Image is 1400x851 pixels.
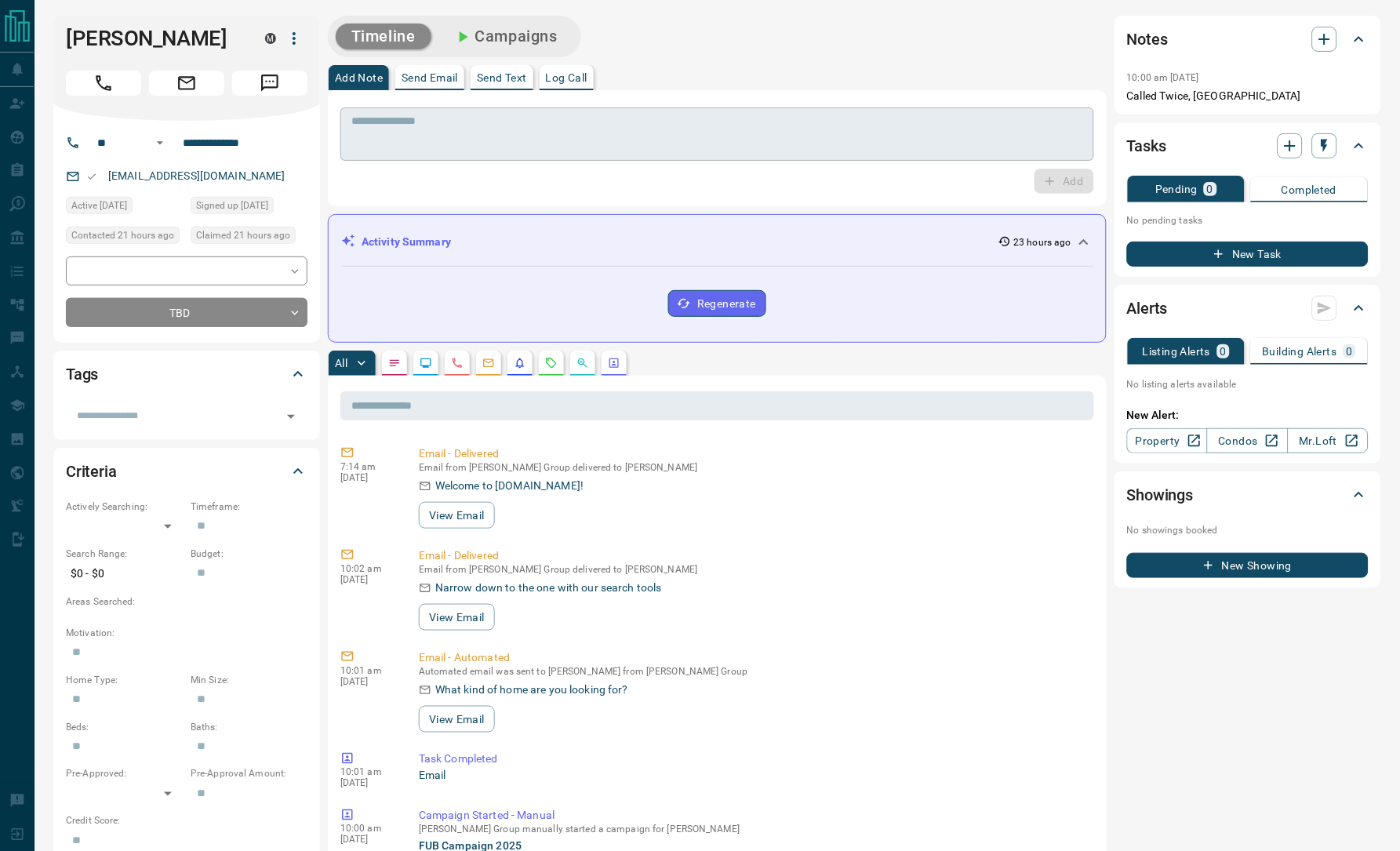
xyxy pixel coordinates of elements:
[1347,346,1353,357] p: 0
[608,357,620,369] svg: Agent Actions
[362,234,451,250] p: Activity Summary
[1263,346,1337,357] p: Building Alerts
[149,71,224,96] span: Email
[340,824,395,835] p: 10:00 am
[340,676,395,687] p: [DATE]
[66,197,183,219] div: Mon Oct 13 2025
[66,298,307,327] div: TBD
[191,227,307,249] div: Mon Oct 13 2025
[66,453,307,490] div: Criteria
[1127,553,1369,578] button: New Showing
[1143,346,1211,357] p: Listing Alerts
[340,835,395,846] p: [DATE]
[66,71,141,96] span: Call
[66,547,183,561] p: Search Range:
[1014,235,1071,249] p: 23 hours ago
[280,405,302,427] button: Open
[340,461,395,472] p: 7:14 am
[1127,476,1369,514] div: Showings
[66,459,117,484] h2: Criteria
[66,26,242,51] h1: [PERSON_NAME]
[341,227,1093,256] div: Activity Summary23 hours ago
[340,767,395,778] p: 10:01 am
[66,227,183,249] div: Mon Oct 13 2025
[71,198,127,213] span: Active [DATE]
[108,169,285,182] a: [EMAIL_ADDRESS][DOMAIN_NAME]
[191,547,307,561] p: Budget:
[66,673,183,687] p: Home Type:
[576,357,589,369] svg: Opportunities
[1127,27,1168,52] h2: Notes
[1288,428,1369,453] a: Mr.Loft
[1127,209,1369,232] p: No pending tasks
[66,767,183,781] p: Pre-Approved:
[232,71,307,96] span: Message
[435,580,662,596] p: Narrow down to the one with our search tools
[1207,184,1213,195] p: 0
[514,357,526,369] svg: Listing Alerts
[435,682,628,698] p: What kind of home are you looking for?
[1127,428,1208,453] a: Property
[1127,88,1369,104] p: Called Twice, [GEOGRAPHIC_DATA]
[151,133,169,152] button: Open
[66,500,183,514] p: Actively Searching:
[545,357,558,369] svg: Requests
[419,446,1088,462] p: Email - Delivered
[66,355,307,393] div: Tags
[335,72,383,83] p: Add Note
[1127,127,1369,165] div: Tasks
[1127,289,1369,327] div: Alerts
[340,778,395,789] p: [DATE]
[66,626,307,640] p: Motivation:
[419,706,495,733] button: View Email
[1127,242,1369,267] button: New Task
[1127,133,1166,158] h2: Tasks
[419,462,1088,473] p: Email from [PERSON_NAME] Group delivered to [PERSON_NAME]
[335,358,347,369] p: All
[66,720,183,734] p: Beds:
[1155,184,1198,195] p: Pending
[196,227,290,243] span: Claimed 21 hours ago
[340,665,395,676] p: 10:01 am
[419,649,1088,666] p: Email - Automated
[71,227,174,243] span: Contacted 21 hours ago
[419,768,1088,784] p: Email
[419,502,495,529] button: View Email
[419,808,1088,824] p: Campaign Started - Manual
[419,824,1088,835] p: [PERSON_NAME] Group manually started a campaign for [PERSON_NAME]
[191,673,307,687] p: Min Size:
[340,574,395,585] p: [DATE]
[402,72,458,83] p: Send Email
[191,720,307,734] p: Baths:
[546,72,587,83] p: Log Call
[191,197,307,219] div: Mon Oct 13 2025
[265,33,276,44] div: mrloft.ca
[1127,377,1369,391] p: No listing alerts available
[1127,72,1199,83] p: 10:00 am [DATE]
[340,563,395,574] p: 10:02 am
[340,472,395,483] p: [DATE]
[388,357,401,369] svg: Notes
[420,357,432,369] svg: Lead Browsing Activity
[419,547,1088,564] p: Email - Delivered
[66,362,98,387] h2: Tags
[419,604,495,631] button: View Email
[86,171,97,182] svg: Email Valid
[477,72,527,83] p: Send Text
[482,357,495,369] svg: Emails
[438,24,573,49] button: Campaigns
[196,198,268,213] span: Signed up [DATE]
[1127,296,1168,321] h2: Alerts
[1282,184,1337,195] p: Completed
[1220,346,1227,357] p: 0
[191,767,307,781] p: Pre-Approval Amount:
[1127,523,1369,537] p: No showings booked
[1127,482,1194,507] h2: Showings
[66,561,183,587] p: $0 - $0
[66,595,307,609] p: Areas Searched:
[668,290,766,317] button: Regenerate
[336,24,431,49] button: Timeline
[66,814,307,828] p: Credit Score:
[1127,20,1369,58] div: Notes
[1207,428,1288,453] a: Condos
